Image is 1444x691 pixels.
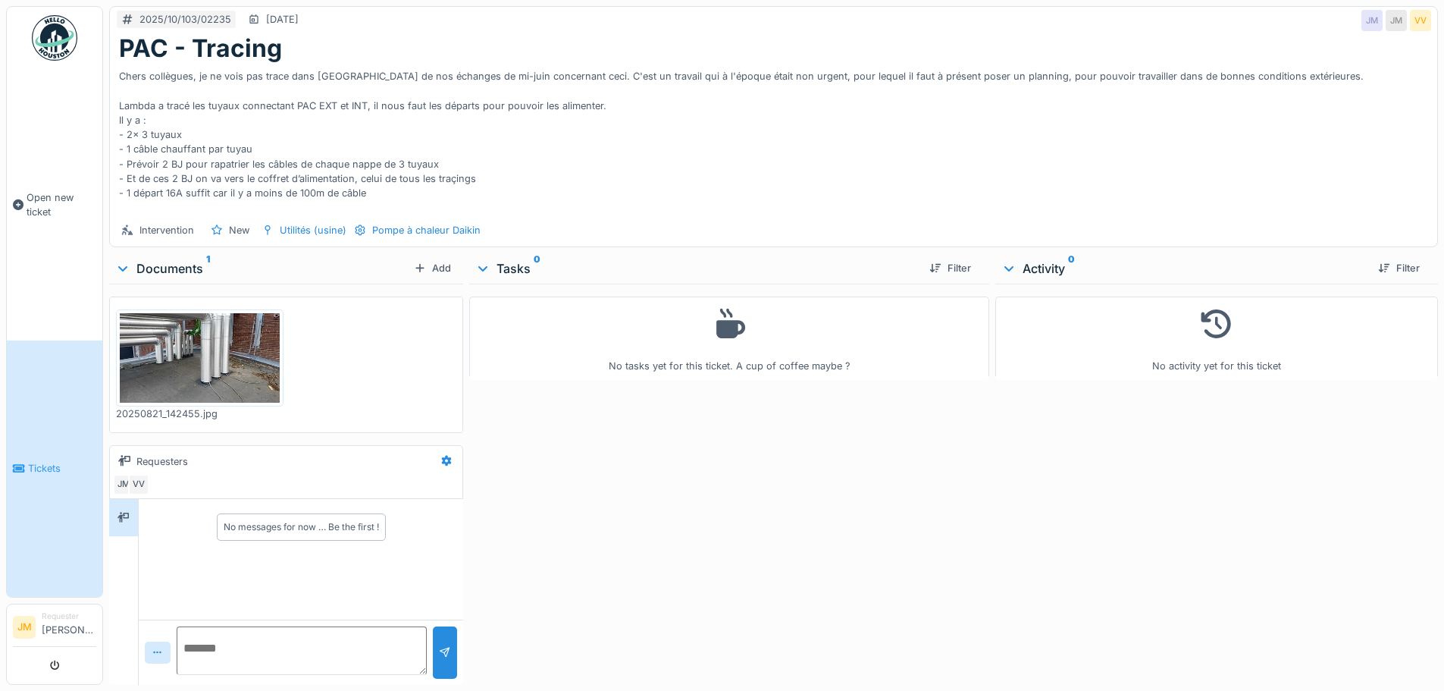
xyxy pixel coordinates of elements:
div: JM [113,474,134,495]
div: [DATE] [266,12,299,27]
div: Filter [923,258,977,278]
div: 2025/10/103/02235 [139,12,231,27]
a: JM Requester[PERSON_NAME] [13,611,96,647]
span: Tickets [28,461,96,476]
sup: 0 [1068,259,1075,278]
div: No tasks yet for this ticket. A cup of coffee maybe ? [479,303,979,374]
div: No messages for now … Be the first ! [224,520,379,534]
a: Tickets [7,341,102,598]
img: 6rvawu4afpsfmada1y3q22o9bg6u [120,313,280,404]
div: VV [1410,10,1431,31]
div: Add [408,258,457,278]
li: JM [13,616,36,639]
div: Intervention [139,223,194,237]
li: [PERSON_NAME] [42,611,96,643]
div: Requesters [136,454,188,469]
a: Open new ticket [7,69,102,341]
div: No activity yet for this ticket [1005,303,1428,374]
div: New [229,223,249,237]
div: Requester [42,611,96,622]
div: Chers collègues, je ne vois pas trace dans [GEOGRAPHIC_DATA] de nos échanges de mi-juin concernan... [119,63,1428,215]
div: VV [128,474,149,495]
div: Pompe à chaleur Daikin [372,223,481,237]
div: JM [1361,10,1383,31]
div: Utilités (usine) [280,223,346,237]
h1: PAC - Tracing [119,34,282,63]
div: Documents [115,259,408,278]
span: Open new ticket [27,190,96,219]
img: Badge_color-CXgf-gQk.svg [32,15,77,61]
div: Activity [1001,259,1366,278]
div: Tasks [475,259,916,278]
div: JM [1386,10,1407,31]
sup: 0 [534,259,540,278]
sup: 1 [206,259,210,278]
div: Filter [1372,258,1426,278]
div: 20250821_142455.jpg [116,407,283,421]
